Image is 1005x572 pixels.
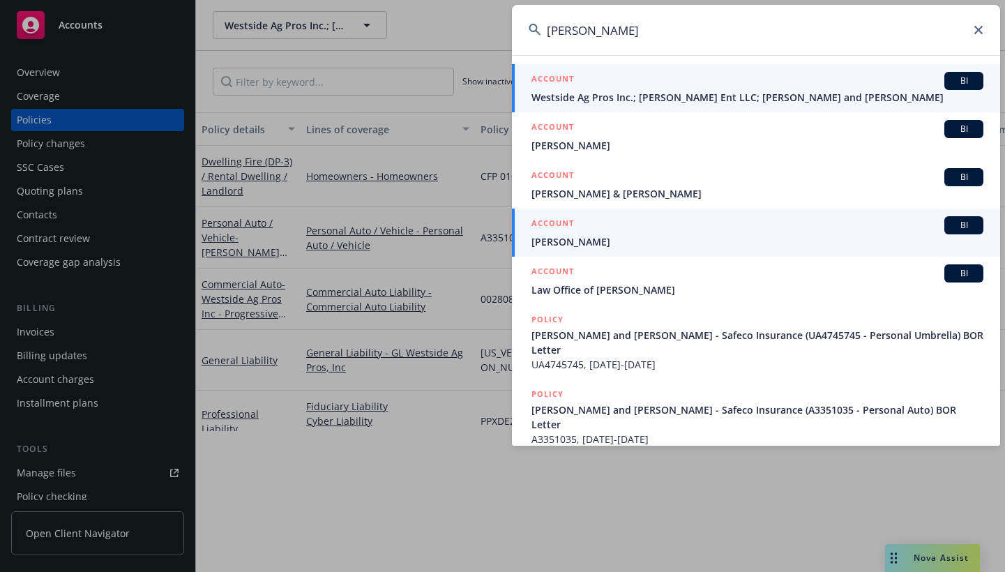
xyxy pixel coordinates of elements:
h5: ACCOUNT [531,168,574,185]
span: BI [950,219,978,232]
span: [PERSON_NAME] and [PERSON_NAME] - Safeco Insurance (A3351035 - Personal Auto) BOR Letter [531,402,983,432]
h5: ACCOUNT [531,216,574,233]
a: ACCOUNTBIWestside Ag Pros Inc.; [PERSON_NAME] Ent LLC; [PERSON_NAME] and [PERSON_NAME] [512,64,1000,112]
a: POLICY[PERSON_NAME] and [PERSON_NAME] - Safeco Insurance (A3351035 - Personal Auto) BOR LetterA33... [512,379,1000,454]
a: ACCOUNTBILaw Office of [PERSON_NAME] [512,257,1000,305]
span: UA4745745, [DATE]-[DATE] [531,357,983,372]
span: BI [950,171,978,183]
span: [PERSON_NAME] & [PERSON_NAME] [531,186,983,201]
a: ACCOUNTBI[PERSON_NAME] & [PERSON_NAME] [512,160,1000,209]
span: [PERSON_NAME] and [PERSON_NAME] - Safeco Insurance (UA4745745 - Personal Umbrella) BOR Letter [531,328,983,357]
span: BI [950,267,978,280]
h5: POLICY [531,387,564,401]
h5: ACCOUNT [531,264,574,281]
span: Law Office of [PERSON_NAME] [531,283,983,297]
span: A3351035, [DATE]-[DATE] [531,432,983,446]
input: Search... [512,5,1000,55]
span: BI [950,123,978,135]
a: POLICY[PERSON_NAME] and [PERSON_NAME] - Safeco Insurance (UA4745745 - Personal Umbrella) BOR Lett... [512,305,1000,379]
span: BI [950,75,978,87]
span: [PERSON_NAME] [531,138,983,153]
h5: POLICY [531,313,564,326]
a: ACCOUNTBI[PERSON_NAME] [512,112,1000,160]
span: [PERSON_NAME] [531,234,983,249]
h5: ACCOUNT [531,72,574,89]
a: ACCOUNTBI[PERSON_NAME] [512,209,1000,257]
span: Westside Ag Pros Inc.; [PERSON_NAME] Ent LLC; [PERSON_NAME] and [PERSON_NAME] [531,90,983,105]
h5: ACCOUNT [531,120,574,137]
